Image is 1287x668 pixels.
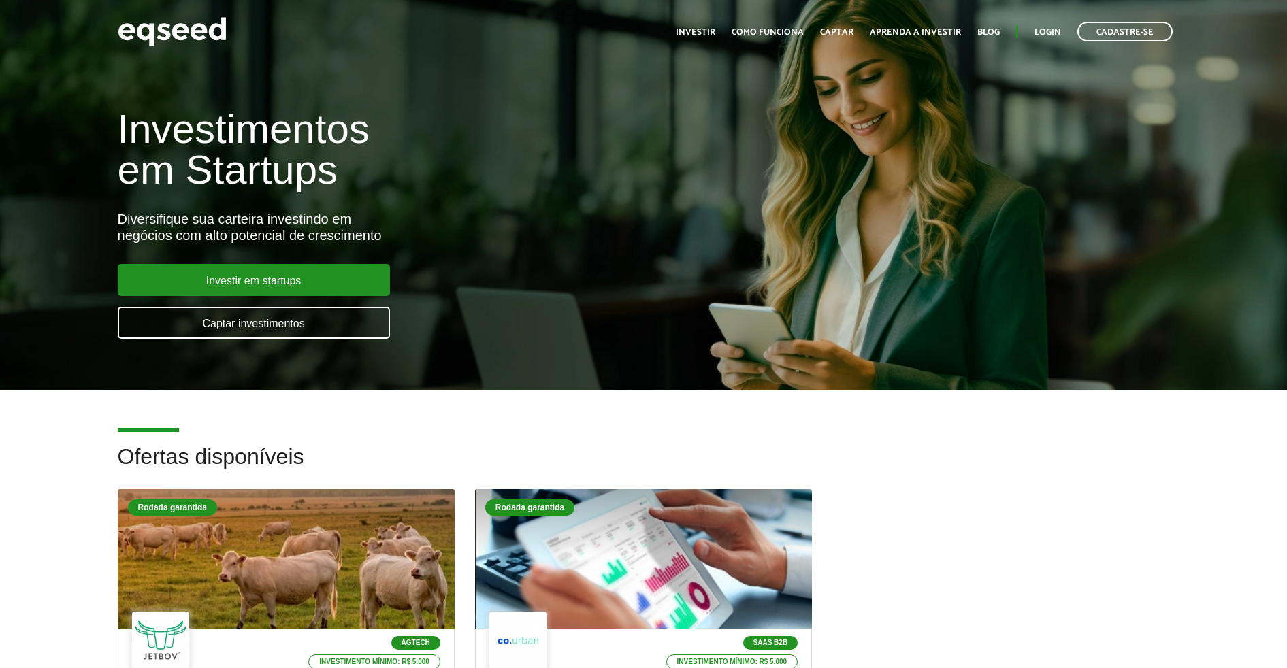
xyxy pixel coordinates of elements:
a: Login [1035,28,1061,37]
a: Captar [820,28,853,37]
a: Investir [676,28,715,37]
div: Rodada garantida [128,499,217,516]
p: SaaS B2B [743,636,798,650]
a: Investir em startups [118,264,390,296]
h2: Ofertas disponíveis [118,445,1170,489]
img: EqSeed [118,14,227,50]
div: Diversifique sua carteira investindo em negócios com alto potencial de crescimento [118,211,741,244]
a: Aprenda a investir [870,28,961,37]
a: Captar investimentos [118,307,390,339]
div: Rodada garantida [485,499,574,516]
a: Cadastre-se [1077,22,1173,41]
p: Agtech [391,636,440,650]
h1: Investimentos em Startups [118,109,741,190]
a: Blog [977,28,1000,37]
a: Como funciona [732,28,804,37]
